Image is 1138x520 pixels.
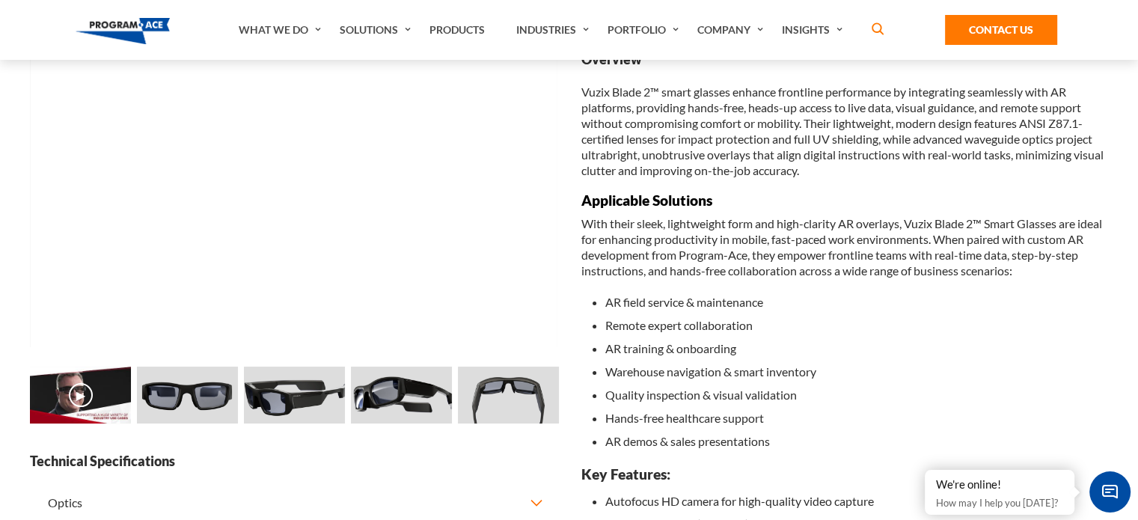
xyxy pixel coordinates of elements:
strong: Technical Specifications [30,452,557,471]
p: With their sleek, lightweight form and high-clarity AR overlays, Vuzix Blade 2™ Smart Glasses are... [581,215,1109,278]
img: Vuzix Blade 2™ Smart Glasses - Preview 2 [351,367,452,423]
button: ▶ [69,383,93,407]
button: Optics [30,486,557,520]
p: How may I help you [DATE]? [936,494,1063,512]
h3: Applicable Solutions [581,191,1109,209]
li: Quality inspection & visual validation [605,383,1109,406]
img: Vuzix Blade 2™ Smart Glasses - Preview 1 [244,367,345,423]
img: Vuzix Blade 2™ Smart Glasses - Preview 0 [137,367,238,423]
img: Vuzix Blade 2™ Smart Glasses - Video 7 [30,367,131,423]
p: Vuzix Blade 2™ smart glasses enhance frontline performance by integrating seamlessly with AR plat... [581,84,1109,178]
li: AR field service & maintenance [605,290,1109,313]
img: Program-Ace [76,18,171,44]
li: Warehouse navigation & smart inventory [605,360,1109,383]
h3: Key Features: [581,465,1109,483]
img: Vuzix Blade 2™ Smart Glasses - Preview 3 [458,367,559,423]
iframe: Vuzix Blade 2™ Smart Glasses - Video 7 [30,50,557,347]
li: Autofocus HD camera for high-quality video capture [605,489,1109,513]
li: Hands-free healthcare support [605,406,1109,429]
a: Contact Us [945,15,1057,45]
li: AR demos & sales presentations [605,429,1109,453]
div: We're online! [936,477,1063,492]
li: Remote expert collaboration [605,313,1109,337]
li: AR training & onboarding [605,337,1109,360]
span: Chat Widget [1089,471,1131,513]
